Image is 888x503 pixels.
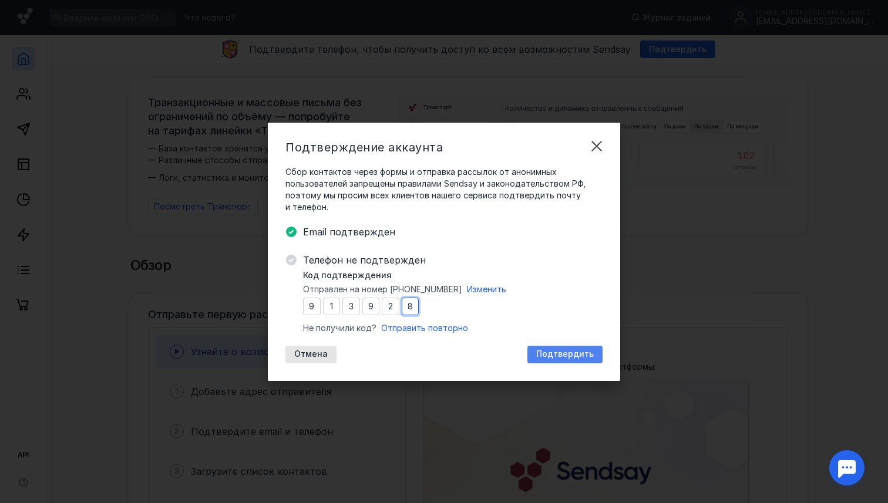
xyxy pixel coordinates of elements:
button: Подтвердить [527,346,603,363]
span: Код подтверждения [303,269,392,281]
button: Отмена [285,346,337,363]
button: Изменить [467,283,506,295]
input: 0 [303,298,321,315]
span: Телефон не подтвержден [303,253,603,267]
span: Отправлен на номер [PHONE_NUMBER] [303,283,462,295]
input: 0 [382,298,399,315]
span: Подтвердить [536,349,594,359]
input: 0 [402,298,419,315]
span: Сбор контактов через формы и отправка рассылок от анонимных пользователей запрещены правилами Sen... [285,166,603,213]
span: Отмена [294,349,328,359]
span: Не получили код? [303,322,376,334]
input: 0 [342,298,360,315]
span: Отправить повторно [381,323,468,333]
input: 0 [323,298,341,315]
span: Email подтвержден [303,225,603,239]
button: Отправить повторно [381,322,468,334]
span: Изменить [467,284,506,294]
input: 0 [362,298,380,315]
span: Подтверждение аккаунта [285,140,443,154]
